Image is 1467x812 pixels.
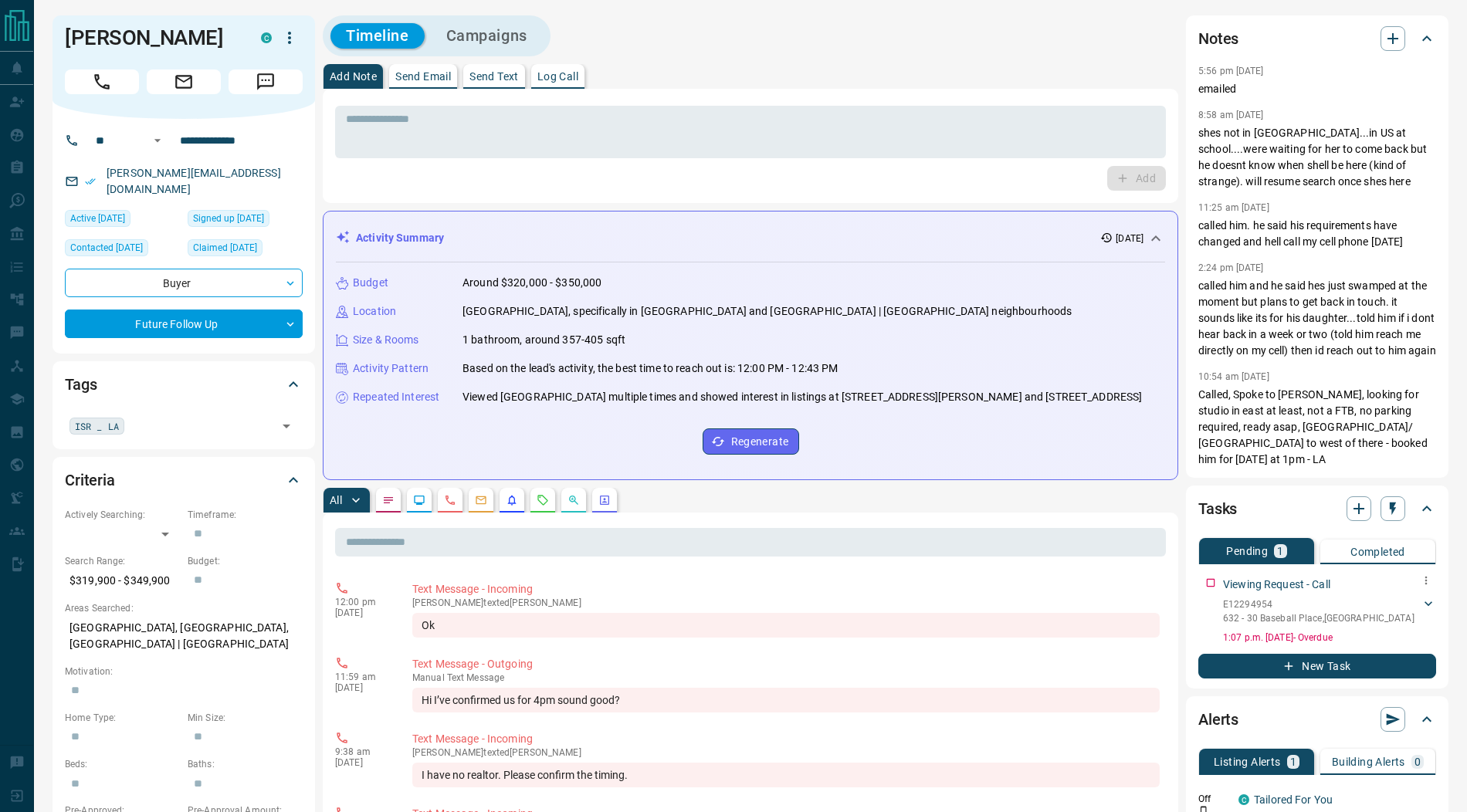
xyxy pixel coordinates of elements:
[703,428,799,455] button: Regenerate
[188,757,303,771] p: Baths:
[65,508,180,522] p: Actively Searching:
[1198,218,1436,250] p: called him. he said his requirements have changed and hell call my cell phone [DATE]
[462,275,601,291] p: Around $320,000 - $350,000
[412,581,1160,597] p: Text Message - Incoming
[353,389,439,405] p: Repeated Interest
[1198,20,1436,57] div: Notes
[537,494,549,506] svg: Requests
[1350,546,1405,557] p: Completed
[1198,707,1238,732] h2: Alerts
[1198,81,1436,97] p: emailed
[65,468,115,492] h2: Criteria
[65,210,180,232] div: Thu Aug 14 2025
[65,665,303,678] p: Motivation:
[188,210,303,232] div: Wed Dec 27 2023
[65,366,303,403] div: Tags
[395,71,451,82] p: Send Email
[65,554,180,568] p: Search Range:
[462,360,839,377] p: Based on the lead's activity, the best time to reach out is: 12:00 PM - 12:43 PM
[330,495,342,506] p: All
[188,508,303,522] p: Timeframe:
[261,32,272,43] div: condos.ca
[537,71,578,82] p: Log Call
[65,711,180,725] p: Home Type:
[75,418,119,434] span: ISR _ LA
[1238,794,1249,805] div: condos.ca
[412,672,445,683] span: manual
[1198,371,1269,382] p: 10:54 am [DATE]
[1198,110,1264,120] p: 8:58 am [DATE]
[1277,546,1283,557] p: 1
[65,601,303,615] p: Areas Searched:
[567,494,580,506] svg: Opportunities
[193,211,264,226] span: Signed up [DATE]
[1198,125,1436,190] p: shes not in [GEOGRAPHIC_DATA]...in US at school....were waiting for her to come back but he doesn...
[1226,546,1268,557] p: Pending
[65,239,180,261] div: Sun Aug 17 2025
[1198,387,1436,468] p: Called, Spoke to [PERSON_NAME], looking for studio in east at least, not a FTB, no parking requir...
[462,389,1142,405] p: Viewed [GEOGRAPHIC_DATA] multiple times and showed interest in listings at [STREET_ADDRESS][PERSO...
[335,607,389,618] p: [DATE]
[353,360,429,377] p: Activity Pattern
[70,240,143,255] span: Contacted [DATE]
[188,554,303,568] p: Budget:
[65,757,180,771] p: Beds:
[335,757,389,768] p: [DATE]
[431,23,543,49] button: Campaigns
[65,25,238,50] h1: [PERSON_NAME]
[469,71,519,82] p: Send Text
[335,682,389,693] p: [DATE]
[65,372,97,397] h2: Tags
[335,597,389,607] p: 12:00 pm
[462,332,625,348] p: 1 bathroom, around 357-405 sqft
[356,230,444,246] p: Activity Summary
[65,568,180,594] p: $319,900 - $349,900
[65,462,303,499] div: Criteria
[193,240,257,255] span: Claimed [DATE]
[444,494,456,506] svg: Calls
[462,303,1072,320] p: [GEOGRAPHIC_DATA], specifically in [GEOGRAPHIC_DATA] and [GEOGRAPHIC_DATA] | [GEOGRAPHIC_DATA] ne...
[330,23,425,49] button: Timeline
[188,711,303,725] p: Min Size:
[65,269,303,297] div: Buyer
[229,69,303,94] span: Message
[1198,202,1269,213] p: 11:25 am [DATE]
[330,71,377,82] p: Add Note
[65,310,303,338] div: Future Follow Up
[412,688,1160,712] div: Hi I’ve confirmed us for 4pm sound good?
[1223,577,1330,593] p: Viewing Request - Call
[335,746,389,757] p: 9:38 am
[1198,792,1229,806] p: Off
[1414,756,1421,767] p: 0
[1198,26,1238,51] h2: Notes
[1198,496,1237,521] h2: Tasks
[65,69,139,94] span: Call
[598,494,611,506] svg: Agent Actions
[1198,262,1264,273] p: 2:24 pm [DATE]
[1198,654,1436,678] button: New Task
[188,239,303,261] div: Wed Dec 27 2023
[1198,66,1264,76] p: 5:56 pm [DATE]
[412,613,1160,638] div: Ok
[335,672,389,682] p: 11:59 am
[412,597,1160,608] p: [PERSON_NAME] texted [PERSON_NAME]
[1223,594,1436,628] div: E12294954632 - 30 Baseball Place,[GEOGRAPHIC_DATA]
[1198,490,1436,527] div: Tasks
[1223,597,1414,611] p: E12294954
[412,747,1160,758] p: [PERSON_NAME] texted [PERSON_NAME]
[1332,756,1405,767] p: Building Alerts
[412,656,1160,672] p: Text Message - Outgoing
[1214,756,1281,767] p: Listing Alerts
[412,672,1160,683] p: Text Message
[107,167,281,195] a: [PERSON_NAME][EMAIL_ADDRESS][DOMAIN_NAME]
[412,763,1160,787] div: I have no realtor. Please confirm the timing.
[276,415,297,437] button: Open
[1116,232,1143,245] p: [DATE]
[413,494,425,506] svg: Lead Browsing Activity
[475,494,487,506] svg: Emails
[412,731,1160,747] p: Text Message - Incoming
[1198,701,1436,738] div: Alerts
[506,494,518,506] svg: Listing Alerts
[353,332,419,348] p: Size & Rooms
[353,303,396,320] p: Location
